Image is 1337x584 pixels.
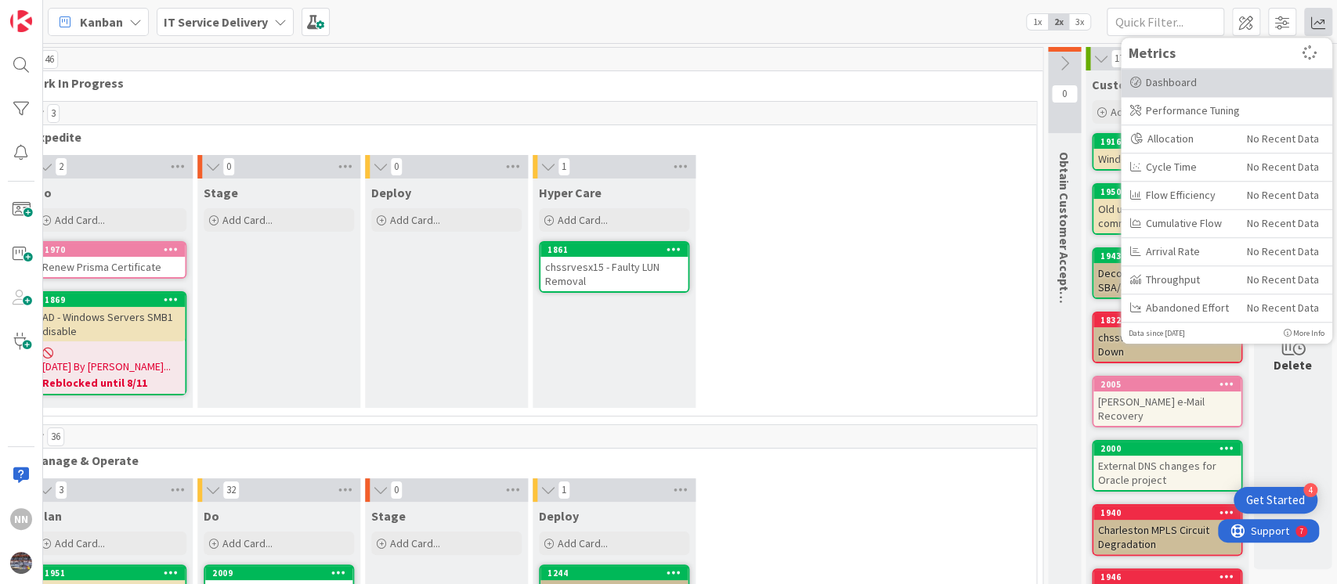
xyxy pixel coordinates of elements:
span: Add Card... [222,536,273,550]
span: 0 [222,157,235,176]
div: 1869AD - Windows Servers SMB1 disable [38,293,185,341]
span: Add Card... [558,536,608,550]
div: [PERSON_NAME] e-Mail Recovery [1093,391,1241,426]
span: 36 [47,427,64,446]
div: 1946 [1093,570,1241,584]
span: Kanban [80,13,123,31]
div: 1916 [1100,136,1241,147]
div: 1861chssrvesx15 - Faulty LUN Removal [540,243,688,291]
div: 1943Decommission Netherlands SBA/SBC [1093,249,1241,297]
div: Charleston MPLS Circuit Degradation [1093,520,1241,554]
span: [DATE] By [PERSON_NAME]... [42,359,171,375]
div: 1940 [1093,506,1241,520]
span: Customer Accepted [1092,77,1205,92]
span: 3x [1069,14,1090,30]
span: Plan [36,508,62,524]
span: Deploy [371,185,411,200]
div: 1950Old users cleanup in commvault console [1093,185,1241,233]
span: 1 [558,481,570,499]
div: 1916Windows 11 Upgrade [1093,135,1241,169]
div: 1832 [1093,313,1241,327]
span: Add Card... [558,213,608,227]
span: 3 [47,104,60,123]
div: 2005 [1093,377,1241,391]
div: 1244 [540,566,688,580]
span: 178 [1111,49,1133,68]
div: 2009 [205,566,352,580]
div: No Recent Data [1247,158,1319,175]
div: Get Started [1246,492,1305,508]
span: Add Card... [390,536,440,550]
span: Do [36,185,52,200]
span: 0 [390,157,403,176]
b: Reblocked until 8/11 [42,375,180,391]
div: 1832 [1100,315,1241,326]
span: Add Card... [55,536,105,550]
a: 1869AD - Windows Servers SMB1 disable[DATE] By [PERSON_NAME]...Reblocked until 8/11 [36,291,186,395]
a: 1861chssrvesx15 - Faulty LUN Removal [539,241,689,293]
span: Add Card... [390,213,440,227]
span: Expedite [32,129,1017,145]
b: IT Service Delivery [164,14,268,30]
div: 7 [81,6,85,19]
div: 1970 [38,243,185,257]
div: Flow Efficiency [1130,187,1235,204]
div: 2000 [1093,442,1241,456]
div: 1244 [547,568,688,579]
div: Open Get Started checklist, remaining modules: 4 [1234,487,1317,514]
span: 46 [41,50,58,69]
div: 2000 [1100,443,1241,454]
div: chssrvesx15 - Faulty LUN Removal [540,257,688,291]
a: 1970Renew Prisma Certificate [36,241,186,279]
div: 1950 [1100,186,1241,197]
span: Support [33,2,71,21]
div: Allocation [1130,131,1235,147]
span: 0 [390,481,403,499]
div: 2005 [1100,379,1241,390]
span: 32 [222,481,240,499]
div: 1869 [45,294,185,305]
a: 1940Charleston MPLS Circuit Degradation [1092,504,1242,556]
div: Throughput [1130,272,1235,288]
div: 1946 [1100,571,1241,582]
a: 1943Decommission Netherlands SBA/SBC [1092,247,1242,299]
div: 1916 [1093,135,1241,149]
p: Data since [DATE] [1129,327,1185,339]
div: External DNS changes for Oracle project [1093,456,1241,490]
p: More Info [1284,327,1324,339]
img: avatar [10,552,32,574]
span: Deploy [539,508,579,524]
a: 1950Old users cleanup in commvault console [1092,183,1242,235]
div: 1951 [45,568,185,579]
div: Dashboard [1130,74,1323,91]
span: 3 [55,481,67,499]
input: Quick Filter... [1107,8,1224,36]
div: 1832chsswta4r40-221 - Int Gi0/17 Down [1093,313,1241,362]
div: 4 [1303,483,1317,497]
div: AD - Windows Servers SMB1 disable [38,307,185,341]
div: Abandoned Effort [1130,300,1235,316]
span: 2x [1048,14,1069,30]
div: 1940Charleston MPLS Circuit Degradation [1093,506,1241,554]
div: 2005[PERSON_NAME] e-Mail Recovery [1093,377,1241,426]
div: Decommission Netherlands SBA/SBC [1093,263,1241,297]
div: 1970 [45,244,185,255]
div: 2009 [212,568,352,579]
a: 2005[PERSON_NAME] e-Mail Recovery [1092,376,1242,427]
div: No Recent Data [1247,271,1319,288]
span: Add Card... [1111,105,1161,119]
a: 2000External DNS changes for Oracle project [1092,440,1242,492]
div: Cumulative Flow [1130,215,1235,232]
span: 1x [1027,14,1048,30]
div: 1951 [38,566,185,580]
div: No Recent Data [1247,243,1319,260]
div: Renew Prisma Certificate [38,257,185,277]
div: 1943 [1100,251,1241,261]
span: Hyper Care [539,185,602,200]
div: No Recent Data [1247,186,1319,204]
span: 1 [558,157,570,176]
span: Manage & Operate [32,452,1017,468]
div: Performance Tuning [1130,103,1323,119]
div: 1861 [547,244,688,255]
div: No Recent Data [1247,130,1319,147]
